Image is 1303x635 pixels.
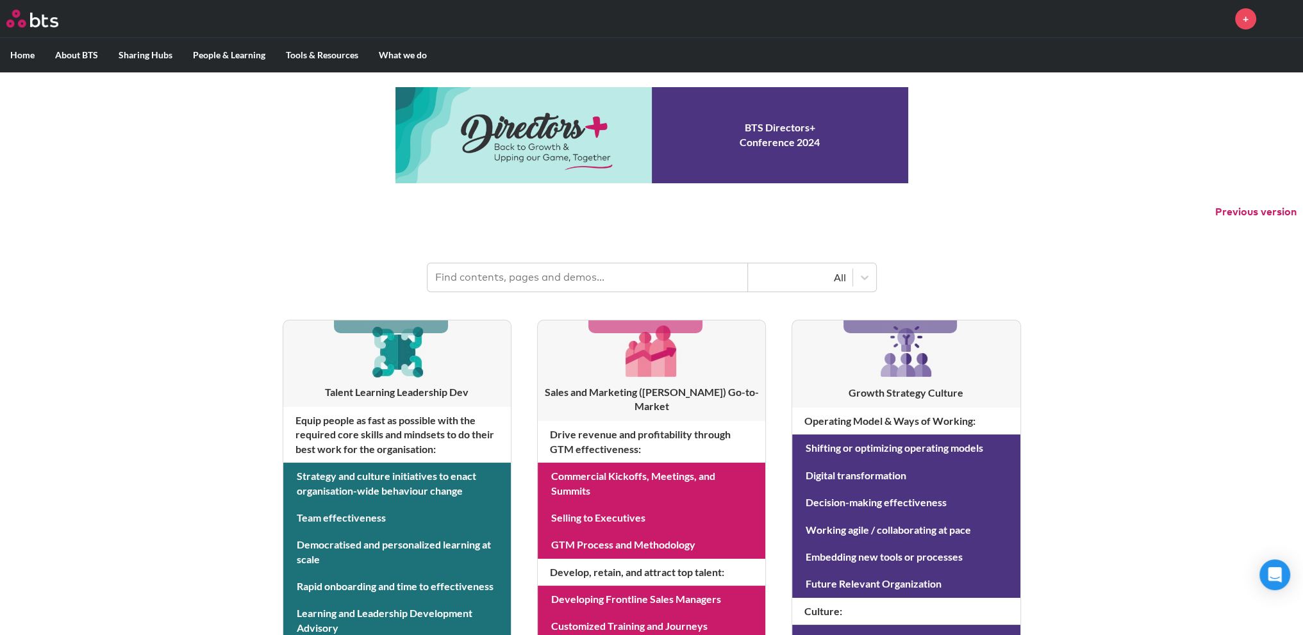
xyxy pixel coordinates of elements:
[538,559,765,586] h4: Develop, retain, and attract top talent :
[1259,559,1290,590] div: Open Intercom Messenger
[283,385,511,399] h3: Talent Learning Leadership Dev
[792,408,1020,434] h4: Operating Model & Ways of Working :
[369,38,437,72] label: What we do
[367,320,427,381] img: [object Object]
[1266,3,1297,34] img: Michelle Couch
[876,320,937,382] img: [object Object]
[427,263,748,292] input: Find contents, pages and demos...
[1215,205,1297,219] button: Previous version
[108,38,183,72] label: Sharing Hubs
[395,87,908,183] a: Conference 2024
[754,270,846,285] div: All
[538,421,765,463] h4: Drive revenue and profitability through GTM effectiveness :
[621,320,682,381] img: [object Object]
[6,10,58,28] img: BTS Logo
[538,385,765,414] h3: Sales and Marketing ([PERSON_NAME]) Go-to-Market
[792,598,1020,625] h4: Culture :
[6,10,82,28] a: Go home
[45,38,108,72] label: About BTS
[276,38,369,72] label: Tools & Resources
[1266,3,1297,34] a: Profile
[283,407,511,463] h4: Equip people as fast as possible with the required core skills and mindsets to do their best work...
[183,38,276,72] label: People & Learning
[792,386,1020,400] h3: Growth Strategy Culture
[1235,8,1256,29] a: +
